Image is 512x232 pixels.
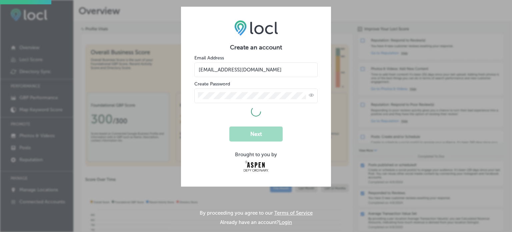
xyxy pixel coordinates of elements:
h2: Create an account [194,44,318,51]
label: Email Address [194,55,224,61]
img: LOCL logo [234,20,278,35]
div: Brought to you by [194,152,318,158]
img: Aspen [243,160,269,172]
a: Terms of Service [274,210,313,216]
p: Already have an account? [220,219,292,225]
label: Create Password [194,81,230,87]
span: Toggle password visibility [309,92,314,99]
p: By proceeding you agree to our [200,210,313,216]
button: Next [229,127,283,142]
button: Login [279,219,292,225]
